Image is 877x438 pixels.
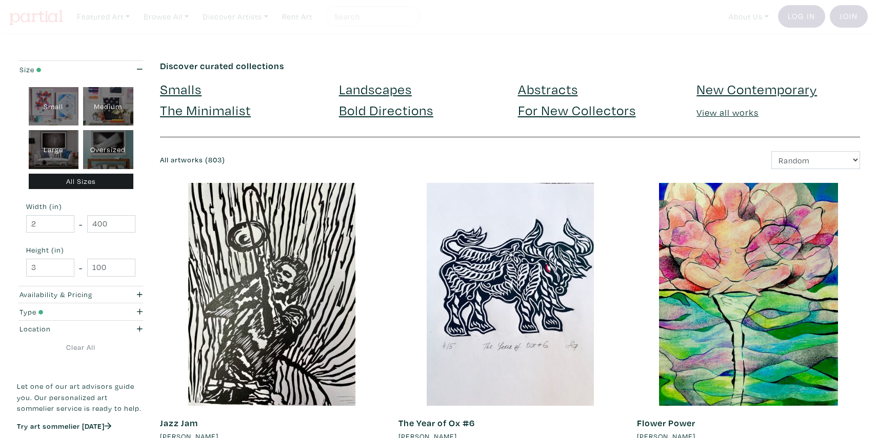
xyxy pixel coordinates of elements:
span: - [79,261,83,275]
div: Location [19,323,108,335]
a: Clear All [17,342,145,353]
input: Search [333,10,410,23]
h6: Discover curated collections [160,60,860,72]
a: Rent Art [277,6,317,27]
a: About Us [724,6,773,27]
span: - [79,217,83,231]
a: Smalls [160,80,202,98]
a: Landscapes [339,80,412,98]
a: The Year of Ox #6 [398,417,475,429]
a: View all works [696,107,759,118]
button: Location [17,321,145,338]
div: Medium [83,87,133,126]
div: Type [19,306,108,318]
div: Size [19,64,108,75]
a: Flower Power [637,417,695,429]
a: For New Collectors [518,101,636,119]
button: Availability & Pricing [17,286,145,303]
a: Try art sommelier [DATE] [17,421,111,431]
div: Oversized [83,130,133,169]
div: All Sizes [29,174,133,190]
a: Browse All [139,6,193,27]
a: Jazz Jam [160,417,198,429]
h6: All artworks (803) [160,156,503,164]
a: Log In [778,5,825,28]
p: Let one of our art advisors guide you. Our personalized art sommelier service is ready to help. [17,381,145,414]
a: Abstracts [518,80,578,98]
a: Join [830,5,868,28]
button: Size [17,61,145,78]
div: Large [29,130,79,169]
div: Availability & Pricing [19,289,108,300]
small: Width (in) [26,203,135,210]
button: Type [17,303,145,320]
a: Featured Art [72,6,134,27]
div: Small [29,87,79,126]
a: New Contemporary [696,80,817,98]
a: Discover Artists [198,6,273,27]
a: Bold Directions [339,101,433,119]
small: Height (in) [26,246,135,254]
a: The Minimalist [160,101,251,119]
